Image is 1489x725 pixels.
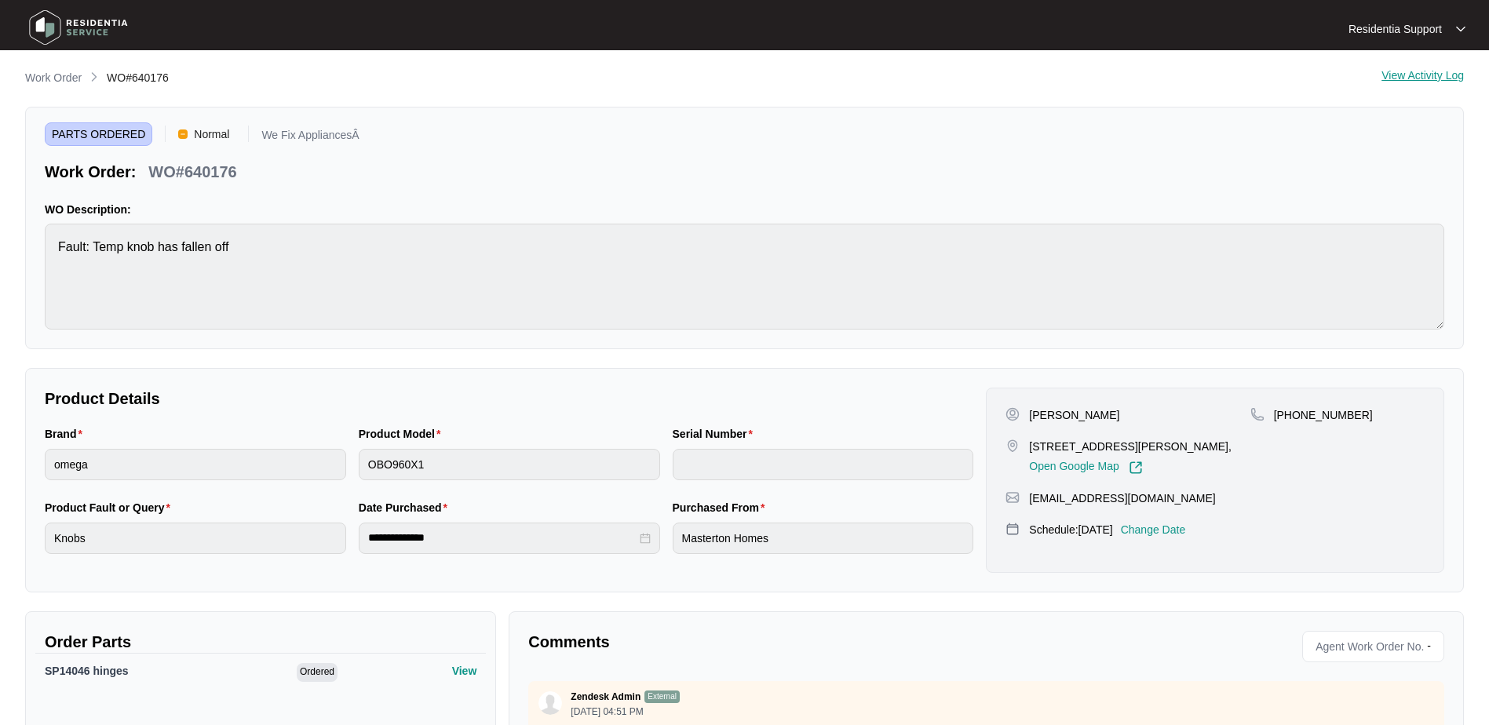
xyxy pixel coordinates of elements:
[88,71,100,83] img: chevron-right
[1121,522,1186,537] p: Change Date
[1029,490,1215,506] p: [EMAIL_ADDRESS][DOMAIN_NAME]
[45,122,152,146] span: PARTS ORDERED
[359,449,660,480] input: Product Model
[24,4,133,51] img: residentia service logo
[1005,439,1020,453] img: map-pin
[1005,522,1020,536] img: map-pin
[1029,522,1112,537] p: Schedule: [DATE]
[1129,461,1143,475] img: Link-External
[571,707,680,716] p: [DATE] 04:51 PM
[359,426,447,442] label: Product Model
[188,122,235,146] span: Normal
[644,690,680,703] p: External
[1029,439,1232,454] p: [STREET_ADDRESS][PERSON_NAME],
[45,665,129,677] span: SP14046 hinges
[45,449,346,480] input: Brand
[45,631,476,653] p: Order Parts
[1381,69,1464,88] div: View Activity Log
[148,161,236,183] p: WO#640176
[45,224,1444,330] textarea: Fault: Temp knob has fallen off
[45,426,89,442] label: Brand
[452,663,477,679] p: View
[297,663,338,682] span: Ordered
[538,691,562,715] img: user.svg
[45,202,1444,217] p: WO Description:
[673,523,974,554] input: Purchased From
[178,129,188,139] img: Vercel Logo
[359,500,454,516] label: Date Purchased
[45,161,136,183] p: Work Order:
[368,530,637,546] input: Date Purchased
[1456,25,1465,33] img: dropdown arrow
[45,500,177,516] label: Product Fault or Query
[1029,461,1142,475] a: Open Google Map
[1005,407,1020,421] img: user-pin
[261,129,359,146] p: We Fix AppliancesÂ
[571,690,640,703] p: Zendesk Admin
[673,500,772,516] label: Purchased From
[1309,635,1424,658] span: Agent Work Order No.
[1427,635,1437,658] p: -
[45,388,973,410] p: Product Details
[45,523,346,554] input: Product Fault or Query
[1005,490,1020,505] img: map-pin
[1029,407,1119,423] p: [PERSON_NAME]
[1274,407,1373,423] p: [PHONE_NUMBER]
[1250,407,1265,421] img: map-pin
[22,70,85,87] a: Work Order
[1348,21,1442,37] p: Residentia Support
[107,71,169,84] span: WO#640176
[528,631,975,653] p: Comments
[25,70,82,86] p: Work Order
[673,449,974,480] input: Serial Number
[673,426,759,442] label: Serial Number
